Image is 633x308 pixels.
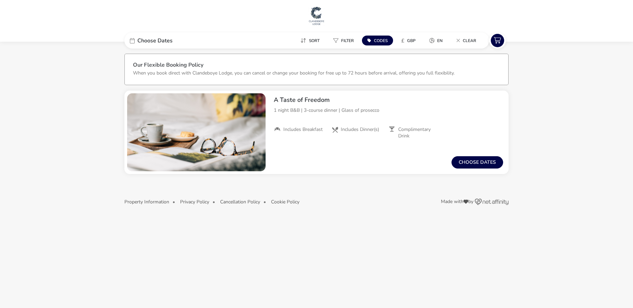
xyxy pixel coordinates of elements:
button: £GBP [396,36,421,45]
button: Clear [451,36,482,45]
swiper-slide: 1 / 1 [127,93,266,171]
button: Property Information [124,199,169,204]
naf-pibe-menu-bar-item: Clear [451,36,484,45]
h2: A Taste of Freedom [274,96,503,104]
naf-pibe-menu-bar-item: en [424,36,451,45]
button: Filter [328,36,359,45]
naf-pibe-menu-bar-item: £GBP [396,36,424,45]
p: When you book direct with Clandeboye Lodge, you can cancel or change your booking for free up to ... [133,70,455,76]
i: £ [401,37,404,44]
span: Includes Breakfast [283,126,323,133]
h3: Our Flexible Booking Policy [133,62,500,69]
span: Clear [463,38,476,43]
span: Filter [341,38,354,43]
span: Includes Dinner(s) [341,126,379,133]
span: Choose Dates [137,38,173,43]
naf-pibe-menu-bar-item: Sort [295,36,328,45]
div: Choose Dates [124,32,227,49]
img: Main Website [308,5,325,26]
span: Made with by [441,199,473,204]
span: GBP [407,38,416,43]
button: Choose dates [452,156,503,169]
button: en [424,36,448,45]
button: Cookie Policy [271,199,299,204]
p: 1 night B&B | 3-course dinner | Glass of prosecco [274,107,503,114]
button: Privacy Policy [180,199,209,204]
div: A Taste of Freedom1 night B&B | 3-course dinner | Glass of proseccoIncludes BreakfastIncludes Din... [268,91,509,145]
span: Complimentary Drink [398,126,441,139]
naf-pibe-menu-bar-item: Filter [328,36,362,45]
button: Codes [362,36,393,45]
span: Codes [374,38,388,43]
span: en [437,38,443,43]
button: Sort [295,36,325,45]
span: Sort [309,38,320,43]
naf-pibe-menu-bar-item: Codes [362,36,396,45]
button: Cancellation Policy [220,199,260,204]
